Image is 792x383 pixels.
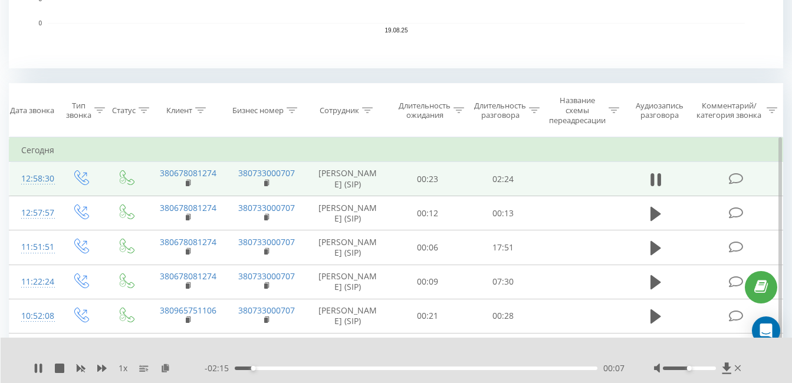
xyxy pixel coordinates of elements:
[465,299,541,333] td: 00:28
[232,105,284,115] div: Бизнес номер
[390,333,465,377] td: 00:44
[465,162,541,196] td: 02:24
[305,265,390,299] td: [PERSON_NAME] (SIP)
[166,105,192,115] div: Клиент
[320,105,359,115] div: Сотрудник
[465,265,541,299] td: 07:30
[238,202,295,213] a: 380733000707
[390,196,465,230] td: 00:12
[305,333,390,377] td: [PERSON_NAME] (SIP)
[251,366,256,371] div: Accessibility label
[305,196,390,230] td: [PERSON_NAME] (SIP)
[385,27,408,34] text: 19.08.25
[474,101,526,121] div: Длительность разговора
[119,362,127,374] span: 1 x
[305,162,390,196] td: [PERSON_NAME] (SIP)
[687,366,692,371] div: Accessibility label
[238,236,295,247] a: 380733000707
[238,305,295,316] a: 380733000707
[305,299,390,333] td: [PERSON_NAME] (SIP)
[238,270,295,282] a: 380733000707
[465,333,541,377] td: 00:00
[160,167,216,179] a: 380678081274
[465,230,541,265] td: 17:51
[399,101,451,121] div: Длительность ожидания
[390,299,465,333] td: 00:21
[465,196,541,230] td: 00:13
[160,202,216,213] a: 380678081274
[112,105,136,115] div: Статус
[10,105,54,115] div: Дата звонка
[603,362,625,374] span: 00:07
[630,101,689,121] div: Аудиозапись разговора
[205,362,235,374] span: - 02:15
[238,167,295,179] a: 380733000707
[21,305,45,328] div: 10:52:08
[390,230,465,265] td: 00:06
[390,162,465,196] td: 00:23
[21,167,45,190] div: 12:58:30
[160,305,216,316] a: 380965751106
[752,316,780,345] div: Open Intercom Messenger
[549,95,606,126] div: Название схемы переадресации
[21,202,45,224] div: 12:57:57
[160,270,216,282] a: 380678081274
[305,230,390,265] td: [PERSON_NAME] (SIP)
[66,101,91,121] div: Тип звонка
[390,265,465,299] td: 00:09
[160,236,216,247] a: 380678081274
[21,236,45,259] div: 11:51:51
[9,138,783,162] td: Сегодня
[695,101,764,121] div: Комментарий/категория звонка
[38,20,42,27] text: 0
[21,270,45,293] div: 11:22:24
